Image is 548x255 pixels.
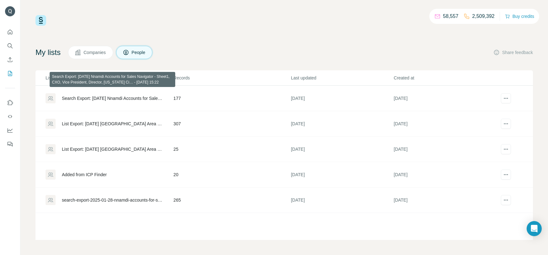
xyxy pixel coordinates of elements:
td: 25 [173,137,290,162]
img: Surfe Logo [35,15,46,26]
div: List Export: [DATE] [GEOGRAPHIC_DATA] Area People for AI Event - [DATE] 21:26 [62,121,163,127]
td: [DATE] [393,187,496,213]
div: List Export: [DATE] [GEOGRAPHIC_DATA] Area People for AI Event - [DATE] 16:50 [62,146,163,152]
td: 20 [173,162,290,187]
td: 177 [173,86,290,111]
p: List name [46,75,173,81]
button: Use Surfe on LinkedIn [5,97,15,108]
img: Avatar [5,6,15,16]
span: People [132,49,146,56]
h4: My lists [35,47,61,57]
p: Last updated [291,75,393,81]
td: [DATE] [290,86,393,111]
p: Created at [394,75,496,81]
div: search-export-2025-01-28-nnamdi-accounts-for-sales-navigator-sheet1-cxo-vice-president-director-s... [62,197,163,203]
button: Quick start [5,26,15,38]
button: Use Surfe API [5,111,15,122]
td: [DATE] [393,86,496,111]
button: Share feedback [493,49,533,56]
td: [DATE] [290,187,393,213]
td: [DATE] [393,162,496,187]
button: Dashboard [5,125,15,136]
button: Feedback [5,138,15,150]
div: Added from ICP Finder [62,171,107,178]
p: Records [173,75,290,81]
button: actions [501,93,511,103]
p: 58,557 [443,13,458,20]
td: [DATE] [290,111,393,137]
td: 307 [173,111,290,137]
span: Companies [84,49,106,56]
div: Search Export: [DATE] Nnamdi Accounts for Sales Navigator - Sheet1, CXO, Vice President, Director... [62,95,163,101]
button: My lists [5,68,15,79]
button: actions [501,170,511,180]
button: actions [501,144,511,154]
button: actions [501,119,511,129]
td: [DATE] [393,111,496,137]
p: 2,509,392 [472,13,495,20]
td: [DATE] [290,162,393,187]
td: 265 [173,187,290,213]
div: Open Intercom Messenger [527,221,542,236]
td: [DATE] [393,137,496,162]
button: Enrich CSV [5,54,15,65]
button: Buy credits [505,12,534,21]
td: [DATE] [290,137,393,162]
button: Search [5,40,15,52]
button: actions [501,195,511,205]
